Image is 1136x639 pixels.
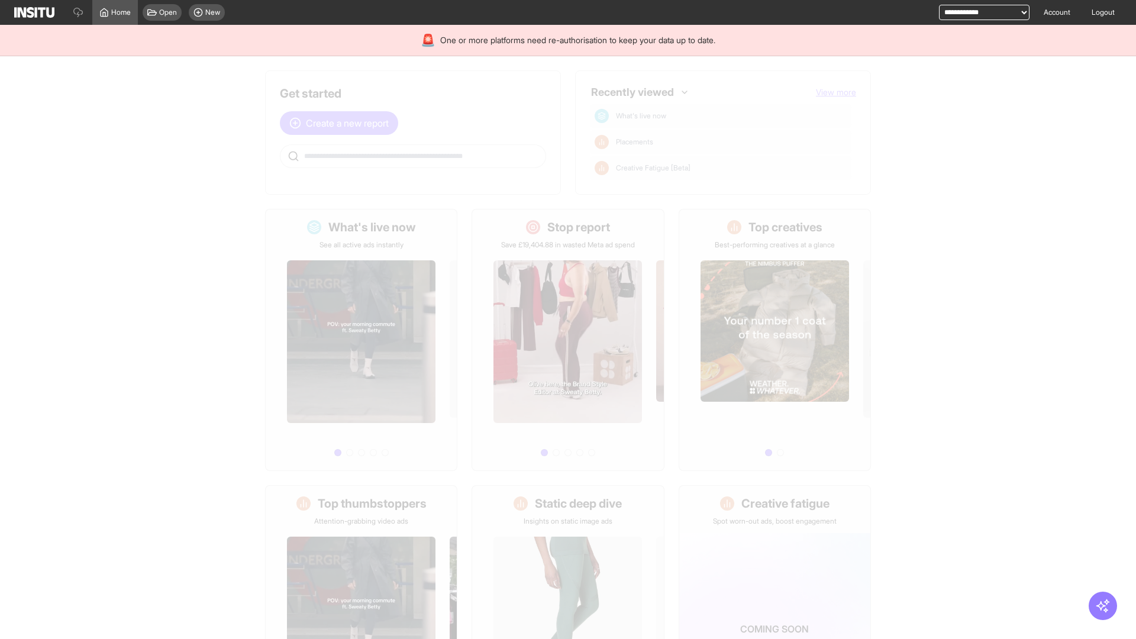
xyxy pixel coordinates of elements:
div: 🚨 [421,32,435,49]
span: Open [159,8,177,17]
span: New [205,8,220,17]
span: Home [111,8,131,17]
span: One or more platforms need re-authorisation to keep your data up to date. [440,34,715,46]
img: Logo [14,7,54,18]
